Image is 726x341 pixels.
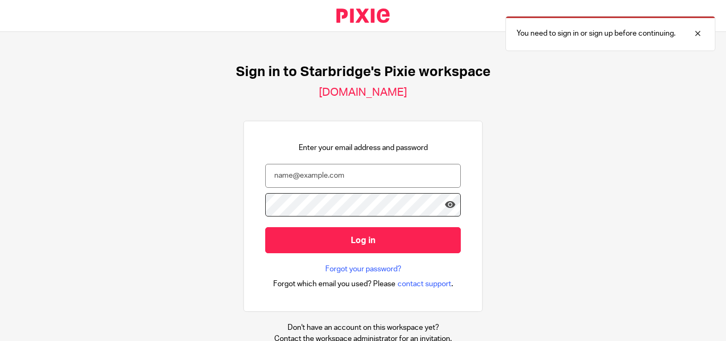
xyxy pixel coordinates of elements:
p: Don't have an account on this workspace yet? [274,322,452,333]
h1: Sign in to Starbridge's Pixie workspace [236,64,491,80]
h2: [DOMAIN_NAME] [319,86,407,99]
p: Enter your email address and password [299,143,428,153]
input: name@example.com [265,164,461,188]
div: . [273,278,453,290]
span: Forgot which email you used? Please [273,279,395,289]
span: contact support [398,279,451,289]
a: Forgot your password? [325,264,401,275]
p: You need to sign in or sign up before continuing. [517,28,676,39]
input: Log in [265,227,461,253]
